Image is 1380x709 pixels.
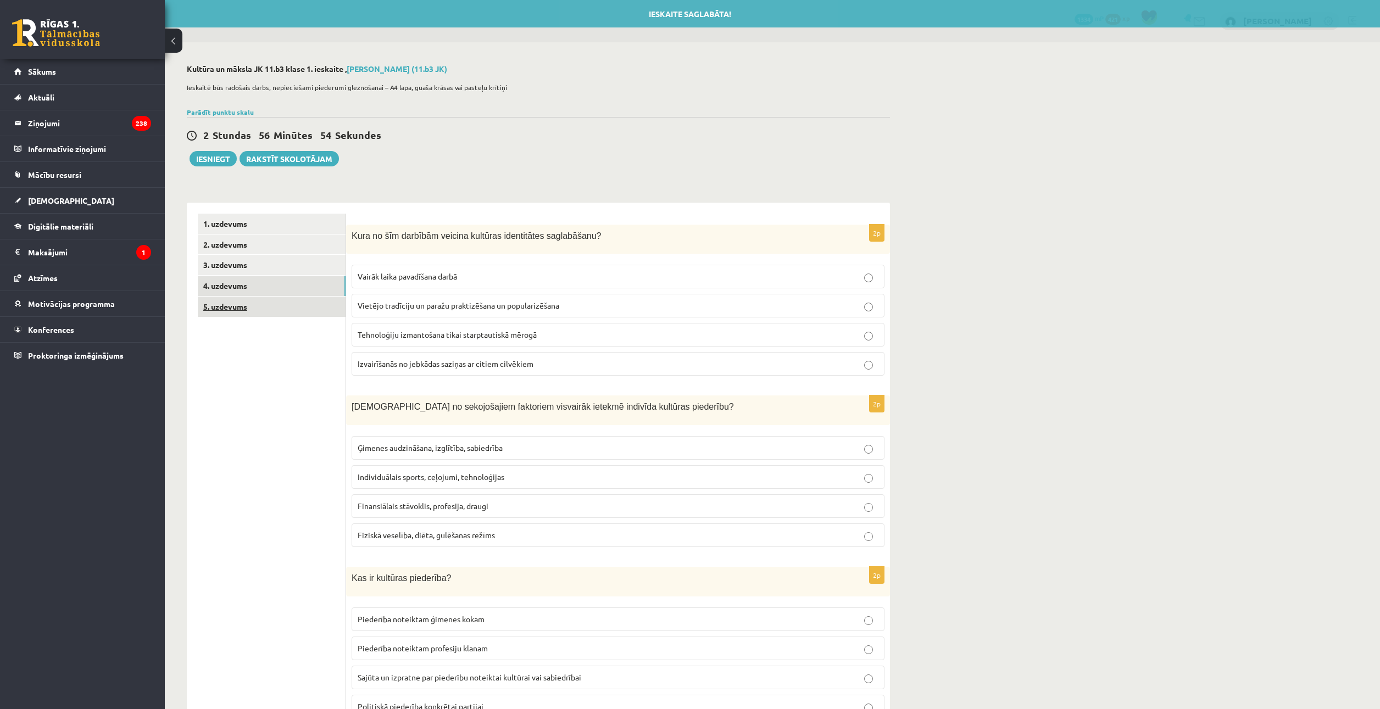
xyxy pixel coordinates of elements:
[198,235,346,255] a: 2. uzdevums
[358,443,503,453] span: Ģimenes audzināšana, izglītība, sabiedrība
[358,271,457,281] span: Vairāk laika pavadīšana darbā
[358,672,581,682] span: Sajūta un izpratne par piederību noteiktai kultūrai vai sabiedrībai
[14,214,151,239] a: Digitālie materiāli
[28,325,74,334] span: Konferences
[28,299,115,309] span: Motivācijas programma
[864,616,873,625] input: Piederība noteiktam ģimenes kokam
[14,188,151,213] a: [DEMOGRAPHIC_DATA]
[213,129,251,141] span: Stundas
[864,445,873,454] input: Ģimenes audzināšana, izglītība, sabiedrība
[335,129,381,141] span: Sekundes
[869,224,884,242] p: 2p
[190,151,237,166] button: Iesniegt
[869,395,884,412] p: 2p
[12,19,100,47] a: Rīgas 1. Tālmācības vidusskola
[358,643,488,653] span: Piederība noteiktam profesiju klanam
[198,297,346,317] a: 5. uzdevums
[259,129,270,141] span: 56
[14,110,151,136] a: Ziņojumi238
[358,330,537,339] span: Tehnoloģiju izmantošana tikai starptautiskā mērogā
[864,474,873,483] input: Individuālais sports, ceļojumi, tehnoloģijas
[358,359,533,369] span: Izvairīšanās no jebkādas saziņas ar citiem cilvēkiem
[28,136,151,161] legend: Informatīvie ziņojumi
[352,402,734,411] span: [DEMOGRAPHIC_DATA] no sekojošajiem faktoriem visvairāk ietekmē indivīda kultūras piederību?
[14,162,151,187] a: Mācību resursi
[358,300,559,310] span: Vietējo tradīciju un paražu praktizēšana un popularizēšana
[864,332,873,340] input: Tehnoloģiju izmantošana tikai starptautiskā mērogā
[358,614,485,624] span: Piederība noteiktam ģimenes kokam
[869,566,884,584] p: 2p
[136,245,151,260] i: 1
[358,530,495,540] span: Fiziskā veselība, diēta, gulēšanas režīms
[28,66,56,76] span: Sākums
[198,255,346,275] a: 3. uzdevums
[28,92,54,102] span: Aktuāli
[28,239,151,265] legend: Maksājumi
[28,110,151,136] legend: Ziņojumi
[198,276,346,296] a: 4. uzdevums
[358,501,488,511] span: Finansiālais stāvoklis, profesija, draugi
[14,291,151,316] a: Motivācijas programma
[187,108,254,116] a: Parādīt punktu skalu
[864,303,873,311] input: Vietējo tradīciju un paražu praktizēšana un popularizēšana
[864,645,873,654] input: Piederība noteiktam profesiju klanam
[14,136,151,161] a: Informatīvie ziņojumi
[864,532,873,541] input: Fiziskā veselība, diēta, gulēšanas režīms
[14,85,151,110] a: Aktuāli
[132,116,151,131] i: 238
[274,129,313,141] span: Minūtes
[198,214,346,234] a: 1. uzdevums
[28,170,81,180] span: Mācību resursi
[14,343,151,368] a: Proktoringa izmēģinājums
[28,350,124,360] span: Proktoringa izmēģinājums
[358,472,504,482] span: Individuālais sports, ceļojumi, tehnoloģijas
[347,64,447,74] a: [PERSON_NAME] (11.b3 JK)
[320,129,331,141] span: 54
[864,273,873,282] input: Vairāk laika pavadīšana darbā
[864,503,873,512] input: Finansiālais stāvoklis, profesija, draugi
[203,129,209,141] span: 2
[14,239,151,265] a: Maksājumi1
[28,196,114,205] span: [DEMOGRAPHIC_DATA]
[28,221,93,231] span: Digitālie materiāli
[864,674,873,683] input: Sajūta un izpratne par piederību noteiktai kultūrai vai sabiedrībai
[352,231,601,241] span: Kura no šīm darbībām veicina kultūras identitātes saglabāšanu?
[240,151,339,166] a: Rakstīt skolotājam
[14,317,151,342] a: Konferences
[352,573,451,583] span: Kas ir kultūras piederība?
[14,59,151,84] a: Sākums
[28,273,58,283] span: Atzīmes
[14,265,151,291] a: Atzīmes
[187,82,884,92] p: Ieskaitē būs radošais darbs, nepieciešami piederumi gleznošanai – A4 lapa, guaša krāsas vai paste...
[864,361,873,370] input: Izvairīšanās no jebkādas saziņas ar citiem cilvēkiem
[187,64,890,74] h2: Kultūra un māksla JK 11.b3 klase 1. ieskaite ,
